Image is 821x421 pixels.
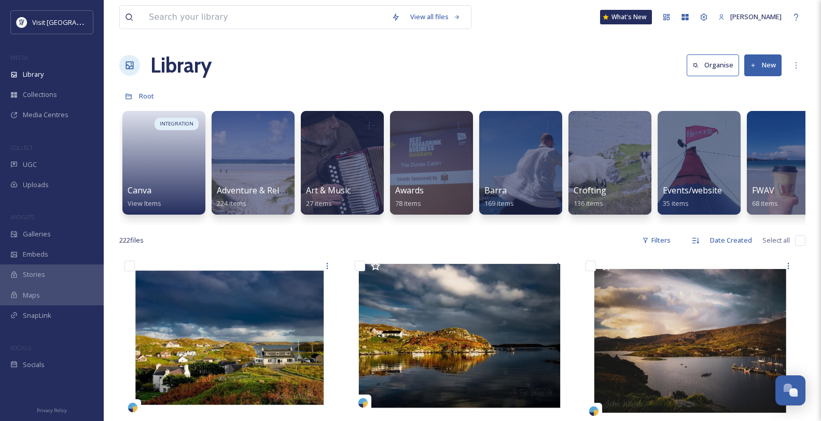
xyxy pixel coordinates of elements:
span: FWAV [752,185,774,196]
span: 222 file s [119,235,144,245]
a: What's New [600,10,652,24]
a: Events/website35 items [663,186,722,208]
a: Privacy Policy [37,403,67,416]
span: Art & Music [306,185,351,196]
div: Date Created [705,230,757,250]
button: Organise [687,54,739,76]
span: [PERSON_NAME] [730,12,782,21]
span: 136 items [574,199,603,208]
img: snapsea-logo.png [589,406,599,416]
span: Privacy Policy [37,407,67,414]
span: 169 items [484,199,514,208]
img: snapsea-logo.png [128,402,138,413]
span: 224 items [217,199,246,208]
span: Adventure & Relaxation [217,185,308,196]
span: View Items [128,199,161,208]
span: Root [139,91,154,101]
span: Maps [23,290,40,300]
span: Collections [23,90,57,100]
span: WIDGETS [10,213,34,221]
span: Events/website [663,185,722,196]
img: idiotslanternphotography-6027725.jpg [119,256,339,421]
a: View all files [405,7,466,27]
span: Visit [GEOGRAPHIC_DATA] [32,17,113,27]
button: Open Chat [775,375,805,405]
span: Library [23,69,44,79]
span: UGC [23,160,37,170]
img: Untitled%20design%20%2897%29.png [17,17,27,27]
span: Embeds [23,249,48,259]
a: Library [150,50,212,81]
span: Media Centres [23,110,68,120]
a: Adventure & Relaxation224 items [217,186,308,208]
img: idiotslanternphotography-6037562.jpg [350,256,569,416]
span: SnapLink [23,311,51,320]
span: COLLECT [10,144,33,151]
a: Art & Music27 items [306,186,351,208]
span: 35 items [663,199,689,208]
span: MEDIA [10,53,29,61]
span: Socials [23,360,45,370]
span: Canva [128,185,151,196]
img: snapsea-logo.png [358,398,368,408]
span: SOCIALS [10,344,31,352]
span: Awards [395,185,424,196]
span: Galleries [23,229,51,239]
div: Filters [637,230,676,250]
a: INTEGRATIONCanvaView Items [119,106,208,215]
a: Organise [687,54,744,76]
span: Crofting [574,185,606,196]
span: 68 items [752,199,778,208]
a: FWAV68 items [752,186,778,208]
span: INTEGRATION [160,120,193,128]
a: Root [139,90,154,102]
button: New [744,54,782,76]
span: Barra [484,185,507,196]
span: 27 items [306,199,332,208]
input: Search your library [144,6,386,29]
span: Select all [762,235,790,245]
span: Stories [23,270,45,279]
a: Awards78 items [395,186,424,208]
a: Barra169 items [484,186,514,208]
span: 78 items [395,199,421,208]
span: Uploads [23,180,49,190]
a: Crofting136 items [574,186,606,208]
a: [PERSON_NAME] [713,7,787,27]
